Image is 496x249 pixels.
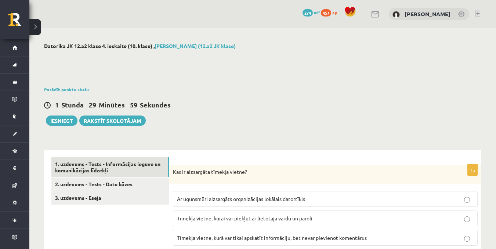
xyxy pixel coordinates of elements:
[467,164,478,176] p: 1p
[130,100,137,109] span: 59
[51,157,169,177] a: 1. uzdevums - Tests - Informācijas ieguve un komunikācijas līdzekļi
[173,168,441,176] p: Kas ir aizsargāta tīmekļa vietne?
[177,234,367,241] span: Tīmekļa vietne, kurā var tikai apskatīt informāciju, bet nevar pievienot komentārus
[464,236,470,242] input: Tīmekļa vietne, kurā var tikai apskatīt informāciju, bet nevar pievienot komentārus
[303,9,313,17] span: 274
[46,116,77,126] button: Iesniegt
[392,11,400,18] img: Zlata Zima
[61,100,84,109] span: Stunda
[321,9,331,17] span: 457
[79,116,146,126] a: Rakstīt skolotājam
[89,100,96,109] span: 29
[140,100,171,109] span: Sekundes
[321,9,341,15] a: 457 xp
[314,9,320,15] span: mP
[464,197,470,203] input: Ar ugunsmūri aizsargāts organizācijas lokālais datortīkls
[303,9,320,15] a: 274 mP
[99,100,125,109] span: Minūtes
[51,191,169,205] a: 3. uzdevums - Eseja
[155,43,236,49] a: [PERSON_NAME] (12.a2 JK klase)
[51,177,169,191] a: 2. uzdevums - Tests - Datu bāzes
[332,9,337,15] span: xp
[55,100,59,109] span: 1
[464,216,470,222] input: Tīmekļa vietne, kurai var piekļūt ar lietotāja vārdu un paroli
[8,13,29,31] a: Rīgas 1. Tālmācības vidusskola
[177,215,312,221] span: Tīmekļa vietne, kurai var piekļūt ar lietotāja vārdu un paroli
[405,10,450,18] a: [PERSON_NAME]
[44,43,481,49] h2: Datorika JK 12.a2 klase 4. ieskaite (10. klase) ,
[44,87,89,92] a: Parādīt punktu skalu
[177,195,305,202] span: Ar ugunsmūri aizsargāts organizācijas lokālais datortīkls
